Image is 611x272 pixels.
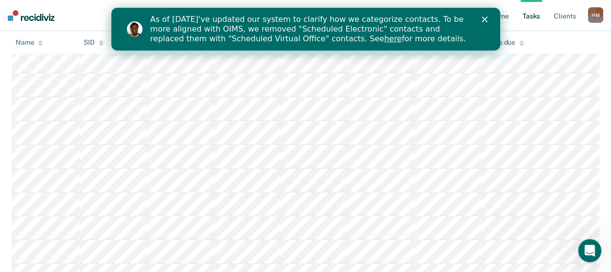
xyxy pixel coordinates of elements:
iframe: Intercom live chat [578,239,601,262]
div: Name [16,39,43,47]
iframe: Intercom live chat banner [111,8,500,51]
div: SID [84,39,104,47]
img: Recidiviz [8,10,54,21]
div: Tasks due [485,39,524,47]
div: Close [370,9,380,15]
a: here [273,26,290,35]
div: H M [588,7,603,23]
button: HM [588,7,603,23]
